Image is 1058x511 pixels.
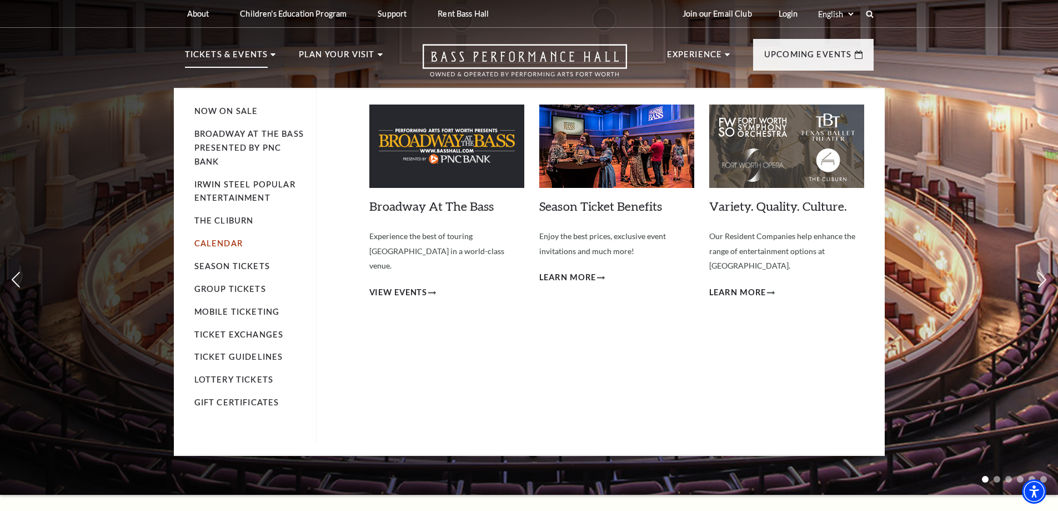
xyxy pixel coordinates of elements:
[539,271,605,285] a: Learn More Season Ticket Benefits
[194,352,283,361] a: Ticket Guidelines
[709,286,766,300] span: Learn More
[438,9,489,18] p: Rent Bass Hall
[709,229,864,274] p: Our Resident Companies help enhance the range of entertainment options at [GEOGRAPHIC_DATA].
[187,9,209,18] p: About
[369,286,437,300] a: View Events
[369,105,524,188] img: Broadway At The Bass
[194,106,258,116] a: Now On Sale
[194,180,295,203] a: Irwin Steel Popular Entertainment
[667,48,723,68] p: Experience
[194,129,304,166] a: Broadway At The Bass presented by PNC Bank
[539,105,694,188] img: Season Ticket Benefits
[194,398,279,407] a: Gift Certificates
[194,261,270,271] a: Season Tickets
[709,286,775,300] a: Learn More Variety. Quality. Culture.
[539,271,596,285] span: Learn More
[240,9,347,18] p: Children's Education Program
[194,307,280,316] a: Mobile Ticketing
[539,199,662,214] a: Season Ticket Benefits
[194,216,254,225] a: The Cliburn
[539,229,694,259] p: Enjoy the best prices, exclusive event invitations and much more!
[764,48,852,68] p: Upcoming Events
[378,9,407,18] p: Support
[369,199,494,214] a: Broadway At The Bass
[1022,479,1046,504] div: Accessibility Menu
[194,375,274,384] a: Lottery Tickets
[185,48,268,68] p: Tickets & Events
[816,9,855,19] select: Select:
[194,284,266,294] a: Group Tickets
[709,199,847,214] a: Variety. Quality. Culture.
[369,229,524,274] p: Experience the best of touring [GEOGRAPHIC_DATA] in a world-class venue.
[194,239,243,248] a: Calendar
[194,330,284,339] a: Ticket Exchanges
[383,44,667,88] a: Open this option
[709,105,864,188] img: Variety. Quality. Culture.
[299,48,375,68] p: Plan Your Visit
[369,286,428,300] span: View Events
